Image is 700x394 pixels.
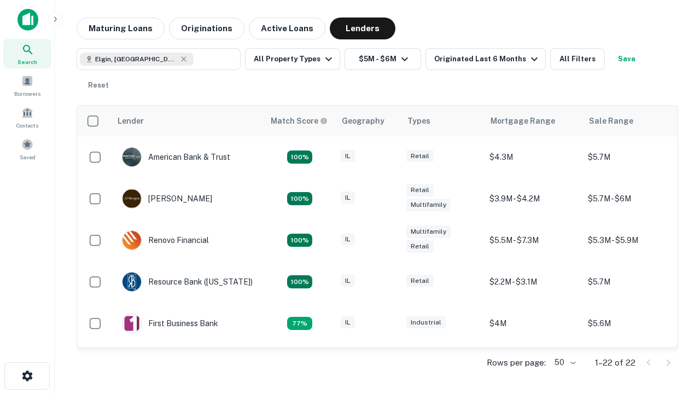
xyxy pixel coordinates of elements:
iframe: Chat Widget [645,271,700,324]
div: Retail [406,184,434,196]
img: picture [122,231,141,250]
a: Saved [3,134,51,164]
button: All Property Types [245,48,340,70]
p: Rows per page: [487,356,546,369]
button: Originated Last 6 Months [425,48,546,70]
button: Active Loans [249,18,325,39]
div: Retail [406,150,434,163]
button: Originations [169,18,244,39]
div: Matching Properties: 7, hasApolloMatch: undefined [287,150,312,164]
img: capitalize-icon.png [17,9,38,31]
div: Industrial [406,316,446,329]
img: picture [122,148,141,166]
button: Reset [81,74,116,96]
th: Geography [335,106,401,136]
h6: Match Score [271,115,325,127]
th: Lender [111,106,264,136]
div: Resource Bank ([US_STATE]) [122,272,253,292]
th: Capitalize uses an advanced AI algorithm to match your search with the best lender. The match sco... [264,106,335,136]
button: $5M - $6M [345,48,421,70]
div: IL [341,233,355,246]
div: Geography [342,114,384,128]
td: $4.3M [484,136,582,178]
div: Lender [118,114,144,128]
td: $5.7M [582,136,681,178]
td: $3.1M [484,344,582,386]
p: 1–22 of 22 [595,356,635,369]
th: Mortgage Range [484,106,582,136]
td: $5.1M [582,344,681,386]
button: Lenders [330,18,395,39]
div: Originated Last 6 Months [434,53,541,66]
a: Borrowers [3,71,51,100]
div: IL [341,316,355,329]
div: Matching Properties: 4, hasApolloMatch: undefined [287,192,312,205]
td: $2.2M - $3.1M [484,261,582,303]
th: Types [401,106,484,136]
span: Elgin, [GEOGRAPHIC_DATA], [GEOGRAPHIC_DATA] [95,54,177,64]
div: IL [341,275,355,287]
img: picture [122,314,141,333]
div: Retail [406,275,434,287]
div: Types [407,114,430,128]
img: picture [122,189,141,208]
div: IL [341,192,355,204]
td: $3.9M - $4.2M [484,178,582,219]
div: Matching Properties: 4, hasApolloMatch: undefined [287,275,312,288]
span: Contacts [16,121,38,130]
div: Capitalize uses an advanced AI algorithm to match your search with the best lender. The match sco... [271,115,328,127]
div: Mortgage Range [491,114,555,128]
button: Maturing Loans [77,18,165,39]
div: Matching Properties: 3, hasApolloMatch: undefined [287,317,312,330]
div: First Business Bank [122,314,218,333]
td: $5.3M - $5.9M [582,219,681,261]
div: Multifamily [406,199,451,211]
div: Multifamily [406,225,451,238]
span: Search [17,57,37,66]
div: Matching Properties: 4, hasApolloMatch: undefined [287,234,312,247]
div: Retail [406,240,434,253]
span: Borrowers [14,89,40,98]
td: $5.6M [582,303,681,344]
div: [PERSON_NAME] [122,189,212,208]
div: American Bank & Trust [122,147,230,167]
div: 50 [550,355,577,370]
td: $5.7M [582,261,681,303]
a: Search [3,39,51,68]
th: Sale Range [582,106,681,136]
div: Sale Range [589,114,633,128]
button: Save your search to get updates of matches that match your search criteria. [609,48,644,70]
div: Renovo Financial [122,230,209,250]
td: $5.5M - $7.3M [484,219,582,261]
a: Contacts [3,102,51,132]
img: picture [122,273,141,291]
td: $5.7M - $6M [582,178,681,219]
button: All Filters [550,48,605,70]
div: IL [341,150,355,163]
td: $4M [484,303,582,344]
span: Saved [20,153,36,161]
